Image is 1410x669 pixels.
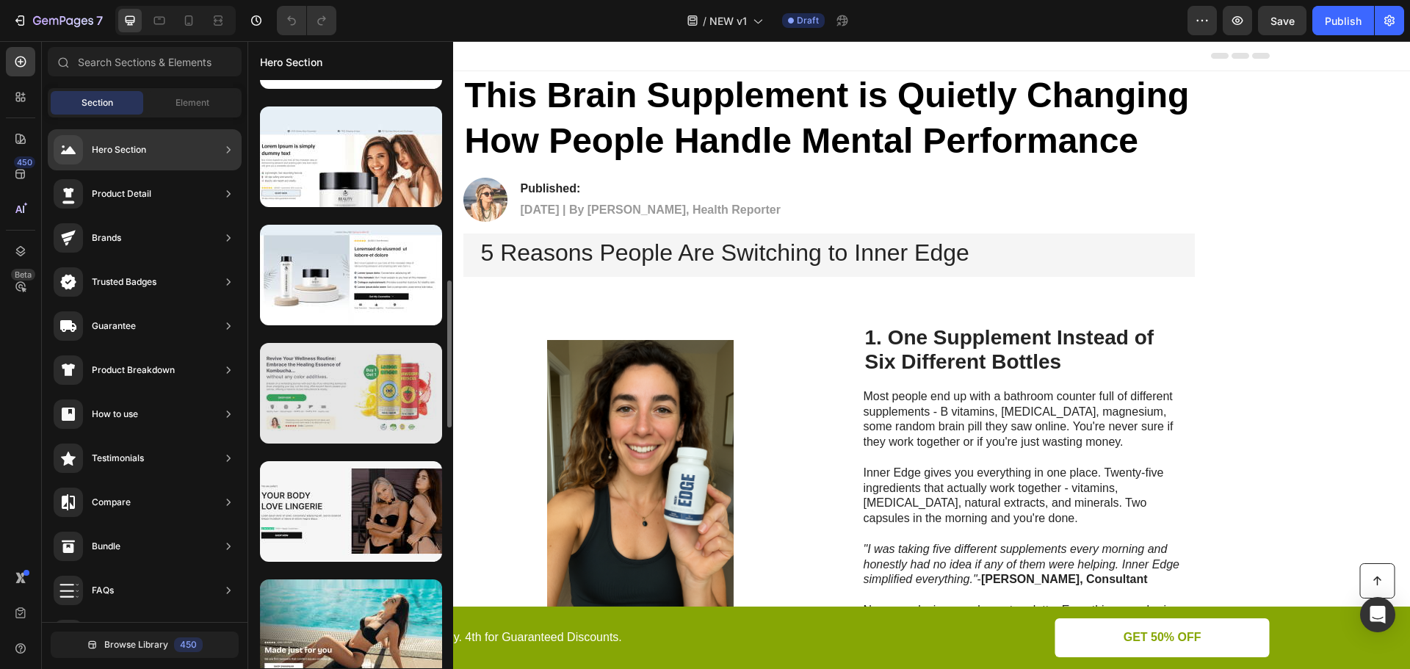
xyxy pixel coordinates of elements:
[277,6,336,35] div: Undo/Redo
[92,231,121,245] div: Brands
[734,532,900,544] strong: [PERSON_NAME], Consultant
[217,35,942,119] strong: This Brain Supplement is Quietly Changing How People Handle Mental Performance
[92,451,144,466] div: Testimonials
[216,299,571,578] img: gempages_575173987701621604-375e1ce5-5fe8-4b1c-993d-1ca03cbbbe4a.png
[104,638,168,651] span: Browse Library
[92,319,136,333] div: Guarantee
[51,632,239,658] button: Browse Library450
[96,12,103,29] p: 7
[703,13,706,29] span: /
[1325,13,1362,29] div: Publish
[616,501,946,546] p: -
[14,156,35,168] div: 450
[92,583,114,598] div: FAQs
[92,495,131,510] div: Compare
[6,6,109,35] button: 7
[92,187,151,201] div: Product Detail
[11,269,35,281] div: Beta
[92,539,120,554] div: Bundle
[92,363,175,377] div: Product Breakdown
[92,407,138,422] div: How to use
[1270,15,1295,27] span: Save
[234,198,722,225] span: 5 Reasons People Are Switching to Inner Edge
[1258,6,1306,35] button: Save
[92,275,156,289] div: Trusted Badges
[216,137,260,181] img: gempages_575173987701621604-762620a0-f004-4716-94f2-f0e560b8d2f7.webp
[616,348,946,409] p: Most people end up with a bathroom counter full of different supplements - B vitamins, [MEDICAL_D...
[616,283,947,335] h2: 1. One Supplement Instead of Six Different Bottles
[709,13,747,29] span: NEW v1
[616,424,946,485] p: Inner Edge gives you everything in one place. Twenty-five ingredients that actually work together...
[1312,6,1374,35] button: Publish
[247,41,1410,669] iframe: Design area
[616,502,933,545] i: "I was taking five different supplements every morning and honestly had no idea if any of them we...
[273,141,333,153] strong: Published:
[1360,597,1395,632] div: Open Intercom Messenger
[92,142,146,157] div: Hero Section
[808,577,1022,616] a: GET 50% OFF
[174,637,203,652] div: 450
[82,96,113,109] span: Section
[616,562,946,593] p: No more playing supplement roulette. Everything your brain needs in one formula.
[48,47,242,76] input: Search Sections & Elements
[876,589,954,604] p: GET 50% OFF
[797,14,819,27] span: Draft
[176,96,209,109] span: Element
[273,162,533,175] strong: [DATE] | By [PERSON_NAME], Health Reporter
